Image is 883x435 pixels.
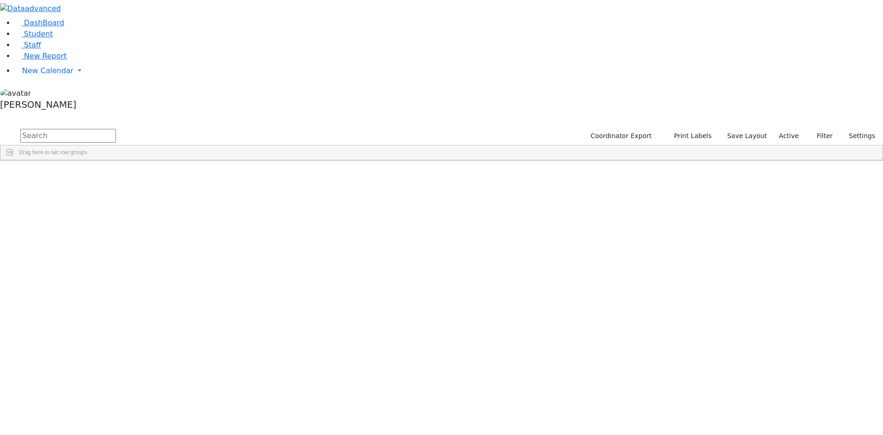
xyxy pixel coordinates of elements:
[19,149,87,156] span: Drag here to set row groups
[775,129,803,143] label: Active
[15,41,41,49] a: Staff
[24,29,53,38] span: Student
[22,66,74,75] span: New Calendar
[15,62,883,80] a: New Calendar
[20,129,116,143] input: Search
[663,129,716,143] button: Print Labels
[585,129,656,143] button: Coordinator Export
[15,52,67,60] a: New Report
[805,129,837,143] button: Filter
[723,129,771,143] button: Save Layout
[15,18,64,27] a: DashBoard
[837,129,879,143] button: Settings
[24,52,67,60] span: New Report
[15,29,53,38] a: Student
[24,41,41,49] span: Staff
[24,18,64,27] span: DashBoard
